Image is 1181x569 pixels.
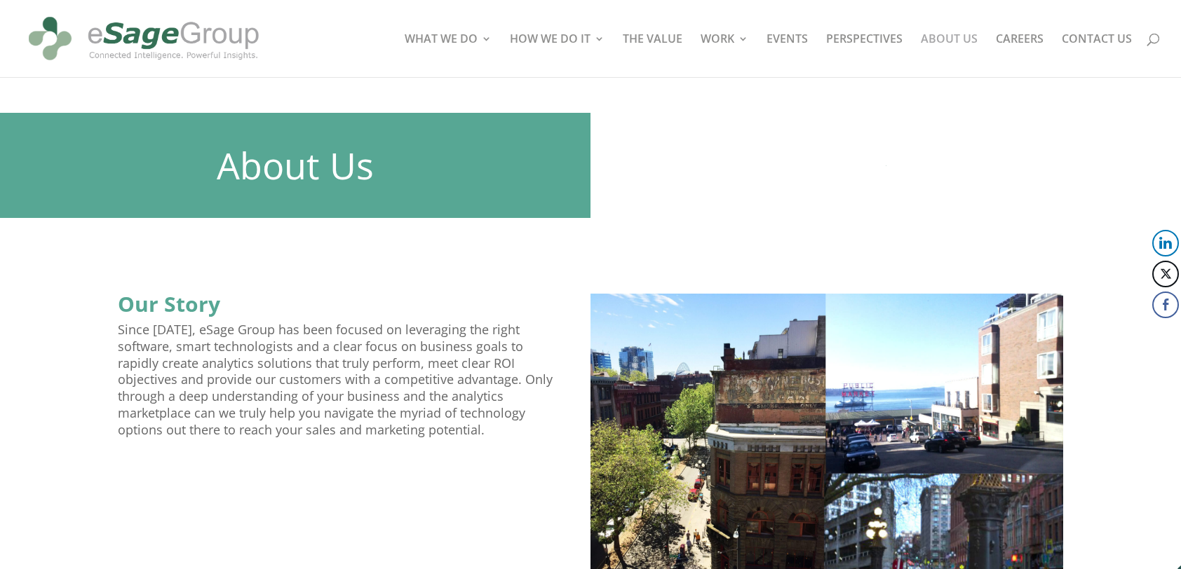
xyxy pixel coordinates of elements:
a: WHAT WE DO [405,34,492,77]
a: ABOUT US [921,34,978,77]
button: Twitter Share [1152,261,1179,287]
button: LinkedIn Share [1152,230,1179,256]
button: Facebook Share [1152,292,1179,318]
a: PERSPECTIVES [826,34,903,77]
a: THE VALUE [623,34,682,77]
p: Since [DATE], eSage Group has been focused on leveraging the right software, smart technologists ... [118,322,559,451]
a: WORK [701,34,748,77]
a: EVENTS [767,34,808,77]
img: eSage Group [24,6,264,71]
strong: Our Story [118,289,220,318]
a: HOW WE DO IT [510,34,605,77]
a: CONTACT US [1062,34,1132,77]
a: CAREERS [996,34,1044,77]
